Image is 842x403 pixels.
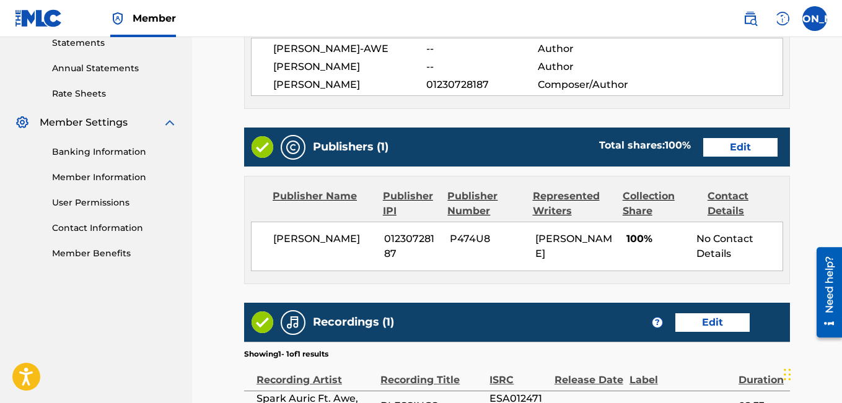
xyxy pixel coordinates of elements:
img: Valid [252,136,273,158]
a: Edit [675,313,750,332]
img: help [775,11,790,26]
span: 100% [626,232,688,246]
span: 01230728187 [426,77,538,92]
div: User Menu [802,6,827,31]
img: Valid [252,311,273,333]
a: Public Search [738,6,763,31]
div: Label [629,360,732,388]
div: Contact Details [708,189,783,219]
div: No Contact Details [696,232,783,261]
div: Represented Writers [533,189,613,219]
span: [PERSON_NAME] [273,232,375,246]
a: Banking Information [52,145,177,158]
iframe: Resource Center [807,242,842,342]
span: Author [538,59,639,74]
a: Edit [703,138,778,157]
h5: Publishers (1) [313,140,388,154]
span: Member [133,11,176,25]
div: Help [770,6,795,31]
a: Contact Information [52,222,177,235]
img: Publishers [286,140,300,155]
span: [PERSON_NAME] [273,59,426,74]
img: Top Rightsholder [110,11,125,26]
span: -- [426,59,538,74]
img: MLC Logo [15,9,63,27]
span: [PERSON_NAME] [535,233,612,259]
a: Annual Statements [52,62,177,75]
a: Rate Sheets [52,87,177,100]
h5: Recordings (1) [313,315,394,329]
img: Member Settings [15,115,30,130]
span: [PERSON_NAME]-AWE [273,41,426,56]
div: Publisher Number [447,189,523,219]
a: User Permissions [52,196,177,209]
span: [PERSON_NAME] [273,77,426,92]
div: ISRC [489,360,548,388]
div: Total shares: [599,138,691,153]
div: Publisher IPI [383,189,439,219]
a: Statements [52,37,177,50]
div: Collection Share [623,189,698,219]
div: Release Date [555,360,623,388]
iframe: Chat Widget [780,344,842,403]
span: P474U8 [450,232,526,246]
span: 100 % [665,139,691,151]
span: Member Settings [40,115,128,130]
img: search [743,11,758,26]
img: expand [162,115,177,130]
span: 01230728187 [384,232,440,261]
a: Member Benefits [52,247,177,260]
span: ? [652,318,662,327]
div: Drag [784,356,791,393]
img: Recordings [286,315,300,330]
span: -- [426,41,538,56]
div: Duration [739,360,784,388]
div: Recording Title [380,360,483,388]
div: Recording Artist [257,360,374,388]
p: Showing 1 - 1 of 1 results [244,349,328,360]
a: Member Information [52,171,177,184]
div: Publisher Name [273,189,374,219]
span: Author [538,41,639,56]
span: Composer/Author [538,77,639,92]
